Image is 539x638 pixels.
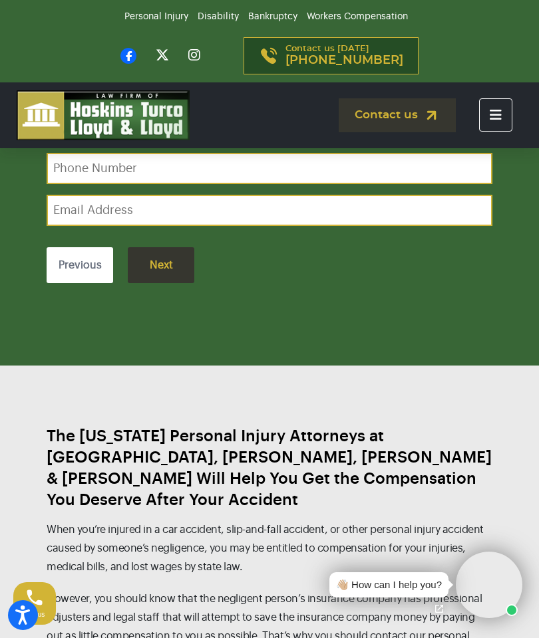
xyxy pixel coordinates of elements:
input: Next [128,247,194,283]
input: Phone Number [47,153,492,184]
a: Workers Compensation [307,12,408,21]
a: Open chat [425,595,453,623]
input: Email Address [47,195,492,226]
button: Toggle navigation [479,98,512,132]
img: logo [17,90,190,140]
p: Contact us [DATE] [285,45,403,67]
a: Personal Injury [124,12,188,21]
a: Contact us [339,98,456,132]
input: Previous [47,247,113,283]
a: Contact us [DATE][PHONE_NUMBER] [244,37,419,74]
div: The [US_STATE] Personal Injury Attorneys at [GEOGRAPHIC_DATA], [PERSON_NAME], [PERSON_NAME] & [PE... [47,425,492,510]
div: 👋🏼 How can I help you? [336,578,442,593]
a: Bankruptcy [248,12,297,21]
a: Disability [198,12,239,21]
p: When you’re injured in a car accident, slip-and-fall accident, or other personal injury accident ... [47,520,492,576]
span: [PHONE_NUMBER] [285,54,403,67]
